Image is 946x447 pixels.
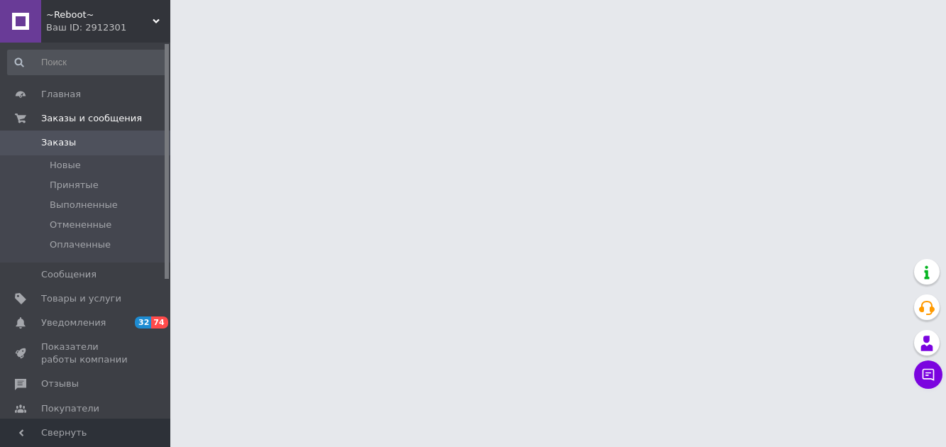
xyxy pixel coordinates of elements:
span: ~Reboot~ [46,9,153,21]
span: Сообщения [41,268,97,281]
span: Оплаченные [50,238,111,251]
button: Чат с покупателем [914,360,942,389]
span: Товары и услуги [41,292,121,305]
span: Заказы [41,136,76,149]
span: Главная [41,88,81,101]
span: 32 [135,316,151,329]
span: Заказы и сообщения [41,112,142,125]
span: Принятые [50,179,99,192]
span: 74 [151,316,167,329]
span: Отзывы [41,377,79,390]
span: Новые [50,159,81,172]
span: Уведомления [41,316,106,329]
span: Покупатели [41,402,99,415]
div: Ваш ID: 2912301 [46,21,170,34]
span: Показатели работы компании [41,341,131,366]
input: Поиск [7,50,167,75]
span: Выполненные [50,199,118,211]
span: Отмененные [50,219,111,231]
